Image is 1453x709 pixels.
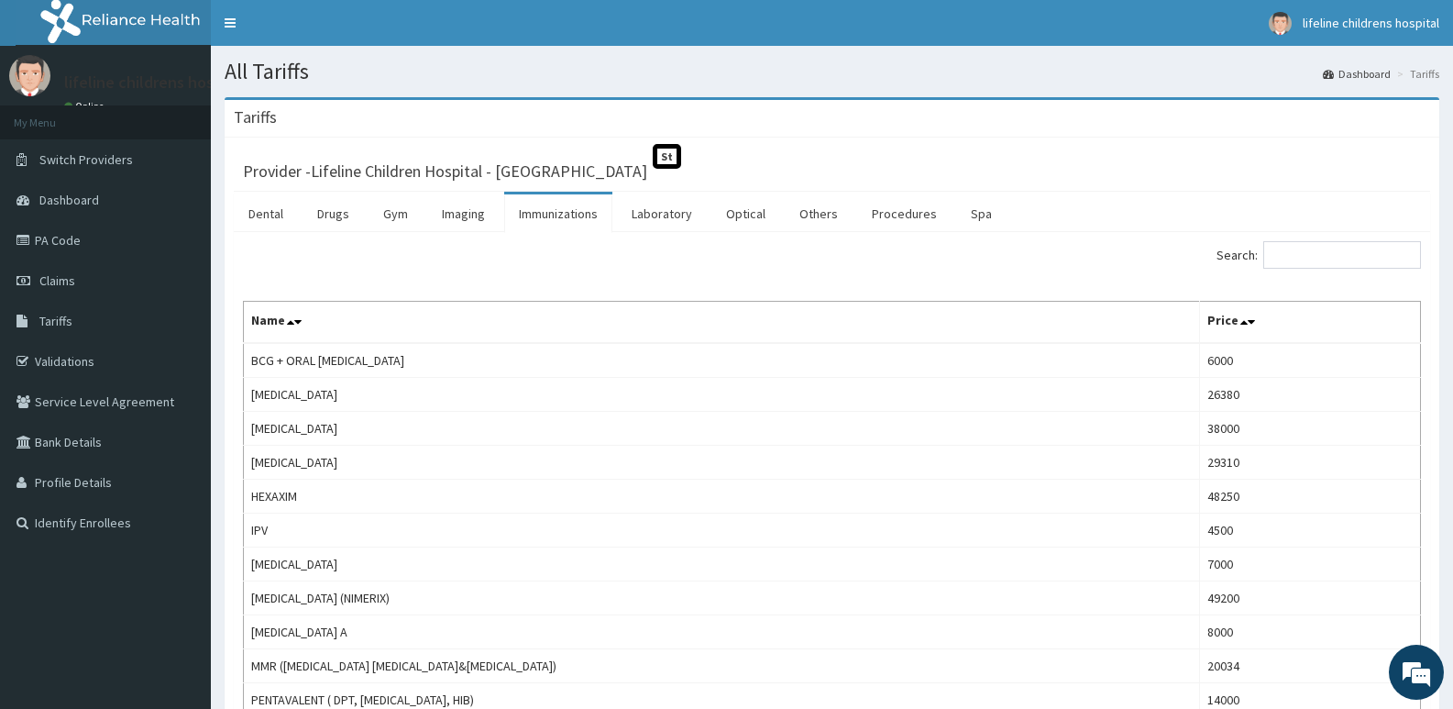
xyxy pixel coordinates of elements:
td: 48250 [1199,480,1420,514]
a: Drugs [303,194,364,233]
a: Laboratory [617,194,707,233]
a: Dental [234,194,298,233]
td: 26380 [1199,378,1420,412]
a: Immunizations [504,194,612,233]
th: Price [1199,302,1420,344]
img: User Image [1269,12,1292,35]
a: Procedures [857,194,952,233]
img: d_794563401_company_1708531726252_794563401 [34,92,74,138]
a: Imaging [427,194,500,233]
span: Switch Providers [39,151,133,168]
a: Optical [711,194,780,233]
td: BCG + ORAL [MEDICAL_DATA] [244,343,1200,378]
span: Tariffs [39,313,72,329]
td: [MEDICAL_DATA] [244,548,1200,582]
div: Chat with us now [95,103,308,127]
td: HEXAXIM [244,480,1200,514]
li: Tariffs [1392,66,1439,82]
span: Claims [39,272,75,289]
h1: All Tariffs [225,60,1439,83]
td: 49200 [1199,582,1420,615]
a: Dashboard [1323,66,1391,82]
span: St [653,144,681,169]
span: We're online! [106,231,253,416]
td: 8000 [1199,615,1420,649]
div: Minimize live chat window [301,9,345,53]
td: 20034 [1199,649,1420,683]
span: lifeline childrens hospital [1303,15,1439,31]
a: Others [785,194,853,233]
h3: Provider - Lifeline Children Hospital - [GEOGRAPHIC_DATA] [243,163,647,180]
td: [MEDICAL_DATA] [244,378,1200,412]
th: Name [244,302,1200,344]
p: lifeline childrens hospital [64,74,247,91]
img: User Image [9,55,50,96]
a: Spa [956,194,1007,233]
a: Online [64,100,108,113]
a: Gym [369,194,423,233]
td: 4500 [1199,514,1420,548]
textarea: Type your message and hit 'Enter' [9,501,349,565]
td: [MEDICAL_DATA] A [244,615,1200,649]
span: Dashboard [39,192,99,208]
td: 6000 [1199,343,1420,378]
input: Search: [1263,241,1421,269]
td: IPV [244,514,1200,548]
td: [MEDICAL_DATA] [244,412,1200,446]
td: MMR ([MEDICAL_DATA] [MEDICAL_DATA]&[MEDICAL_DATA]) [244,649,1200,683]
td: [MEDICAL_DATA] [244,446,1200,480]
td: 29310 [1199,446,1420,480]
label: Search: [1216,241,1421,269]
td: [MEDICAL_DATA] (NIMERIX) [244,582,1200,615]
h3: Tariffs [234,109,277,126]
td: 7000 [1199,548,1420,582]
td: 38000 [1199,412,1420,446]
